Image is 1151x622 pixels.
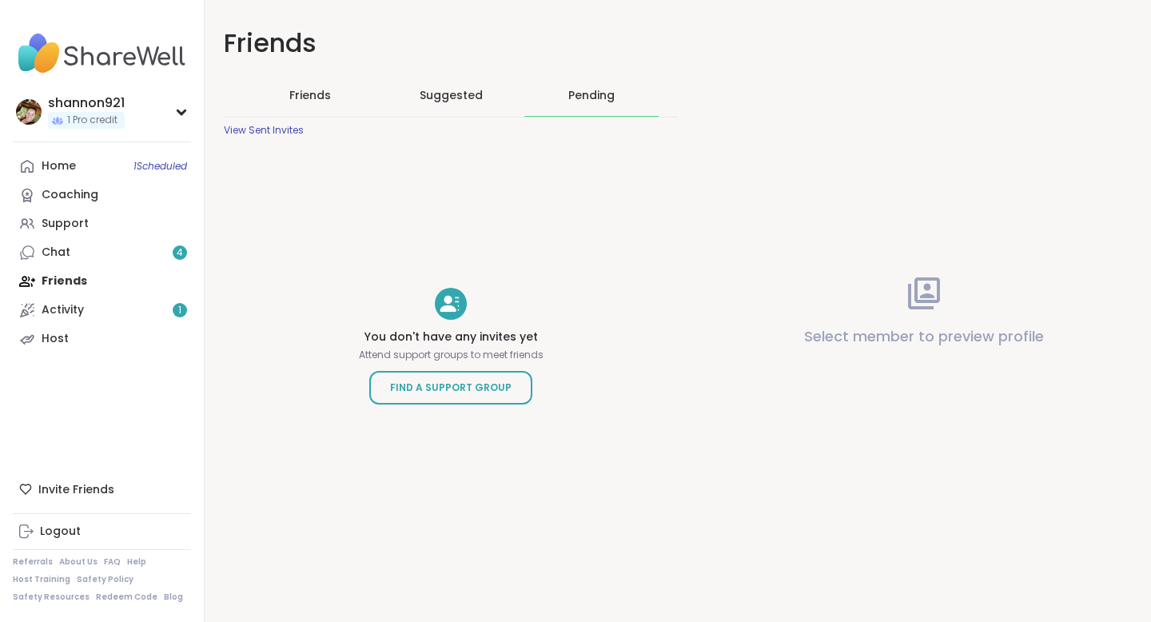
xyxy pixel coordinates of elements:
[42,331,69,347] div: Host
[42,302,84,318] div: Activity
[13,325,191,353] a: Host
[359,329,544,345] h4: You don't have any invites yet
[13,574,70,585] a: Host Training
[13,238,191,267] a: Chat4
[13,26,191,82] img: ShareWell Nav Logo
[13,296,191,325] a: Activity1
[16,99,42,125] img: shannon921
[42,187,98,203] div: Coaching
[13,517,191,546] a: Logout
[133,160,187,173] span: 1 Scheduled
[42,245,70,261] div: Chat
[77,574,133,585] a: Safety Policy
[13,181,191,209] a: Coaching
[127,556,146,568] a: Help
[13,556,53,568] a: Referrals
[13,475,191,504] div: Invite Friends
[359,349,544,361] p: Attend support groups to meet friends
[13,592,90,603] a: Safety Resources
[224,26,678,62] h1: Friends
[164,592,183,603] a: Blog
[390,380,512,396] span: Find a Support Group
[40,524,81,540] div: Logout
[420,87,483,103] span: Suggested
[369,371,532,405] a: Find a Support Group
[13,209,191,238] a: Support
[178,304,181,317] span: 1
[177,246,183,260] span: 4
[42,158,76,174] div: Home
[96,592,157,603] a: Redeem Code
[568,87,615,103] div: Pending
[13,152,191,181] a: Home1Scheduled
[67,114,117,127] span: 1 Pro credit
[42,216,89,232] div: Support
[804,325,1044,348] p: Select member to preview profile
[289,87,331,103] span: Friends
[104,556,121,568] a: FAQ
[224,124,304,137] div: View Sent Invites
[59,556,98,568] a: About Us
[48,94,125,112] div: shannon921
